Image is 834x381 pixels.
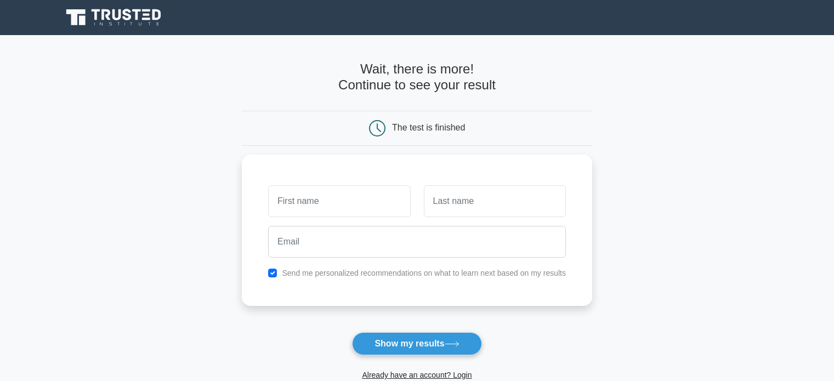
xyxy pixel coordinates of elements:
label: Send me personalized recommendations on what to learn next based on my results [282,269,566,277]
a: Already have an account? Login [362,371,472,379]
div: The test is finished [392,123,465,132]
input: Email [268,226,566,258]
input: First name [268,185,410,217]
h4: Wait, there is more! Continue to see your result [242,61,592,93]
input: Last name [424,185,566,217]
button: Show my results [352,332,481,355]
